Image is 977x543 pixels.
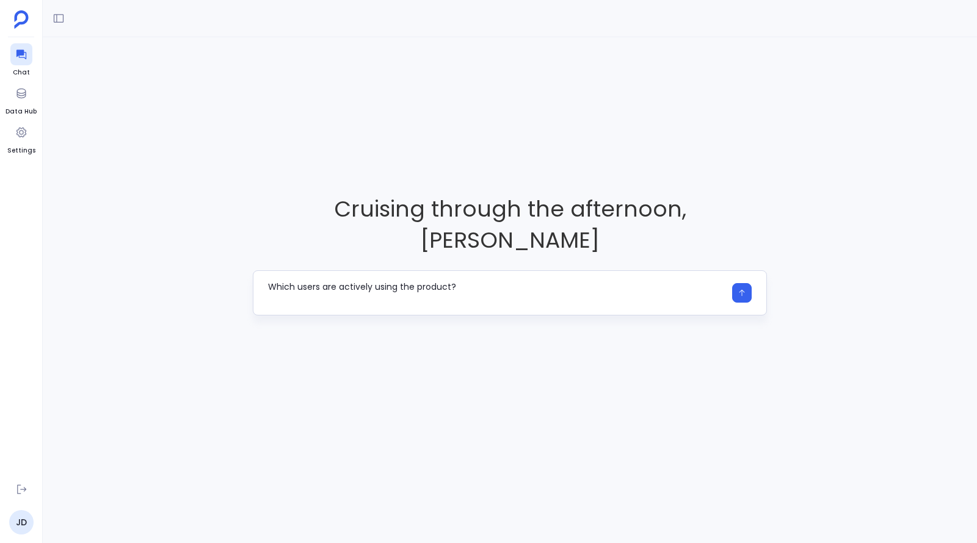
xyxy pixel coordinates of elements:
span: Cruising through the afternoon , [PERSON_NAME] [253,193,767,256]
span: Settings [7,146,35,156]
span: Data Hub [5,107,37,117]
span: Chat [10,68,32,77]
a: JD [9,510,34,534]
a: Settings [7,121,35,156]
textarea: Which users are actively using the product? [268,281,725,305]
a: Chat [10,43,32,77]
img: petavue logo [14,10,29,29]
a: Data Hub [5,82,37,117]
